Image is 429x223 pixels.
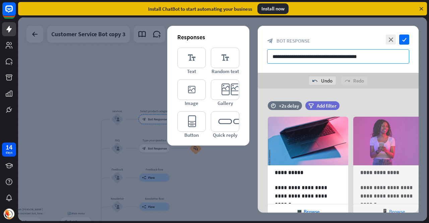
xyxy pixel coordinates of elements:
div: Install ChatBot to start automating your business [148,6,252,12]
a: 14 days [2,143,16,157]
span: 💻 Browse [296,208,320,215]
span: 📱 Browse [382,208,405,215]
i: block_bot_response [267,38,273,44]
div: Install now [257,3,289,14]
i: redo [345,78,350,83]
div: days [6,150,12,155]
div: Undo [309,76,336,85]
div: Redo [341,76,367,85]
button: Open LiveChat chat widget [5,3,25,23]
span: Bot Response [277,38,310,44]
span: Add filter [317,103,336,109]
i: filter [308,103,314,108]
i: close [386,35,396,45]
i: undo [312,78,318,83]
div: 14 [6,144,12,150]
i: time [271,103,276,108]
i: check [399,35,409,45]
div: +2s delay [279,103,299,109]
img: preview [268,117,348,165]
